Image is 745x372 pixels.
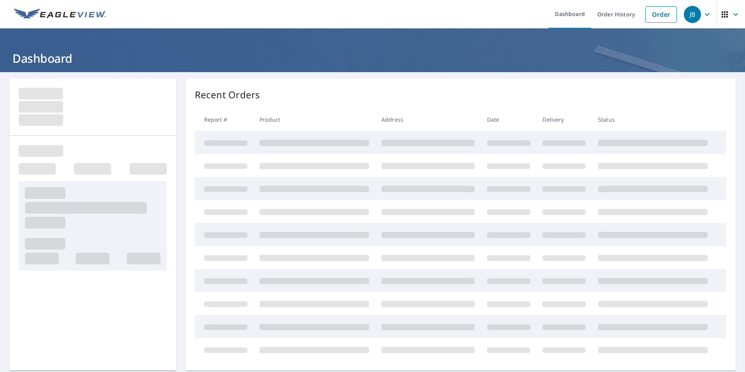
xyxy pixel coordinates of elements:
img: EV Logo [14,9,106,20]
a: Order [645,6,677,23]
th: Product [253,108,375,131]
th: Date [481,108,537,131]
p: Recent Orders [195,88,260,102]
th: Delivery [536,108,592,131]
div: JB [684,6,701,23]
th: Report # [195,108,254,131]
th: Address [375,108,481,131]
h1: Dashboard [9,50,736,66]
th: Status [592,108,714,131]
